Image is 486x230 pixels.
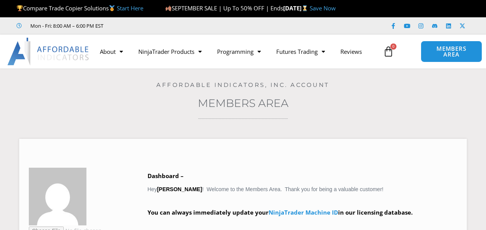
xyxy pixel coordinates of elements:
[198,97,289,110] a: Members Area
[92,43,379,60] nav: Menu
[17,4,143,12] span: Compare Trade Copier Solutions
[131,43,209,60] a: NinjaTrader Products
[157,186,202,192] strong: [PERSON_NAME]
[429,46,474,57] span: MEMBERS AREA
[17,5,23,11] img: 🏆
[29,168,86,225] img: a76fd9da48bfb42cd967421c07022e0f30db607a96f52efeba23c6c9ca7c8796
[148,208,413,216] strong: You can always immediately update your in our licensing database.
[114,22,229,30] iframe: Customer reviews powered by Trustpilot
[28,21,103,30] span: Mon - Fri: 8:00 AM – 6:00 PM EST
[421,41,482,62] a: MEMBERS AREA
[165,4,283,12] span: SEPTEMBER SALE | Up To 50% OFF | Ends
[372,40,405,63] a: 0
[7,38,90,65] img: LogoAI | Affordable Indicators – NinjaTrader
[117,4,143,12] a: Start Here
[156,81,330,88] a: Affordable Indicators, Inc. Account
[148,172,184,180] b: Dashboard –
[269,43,333,60] a: Futures Trading
[283,4,310,12] strong: [DATE]
[92,43,131,60] a: About
[310,4,336,12] a: Save Now
[209,43,269,60] a: Programming
[109,5,115,11] img: 🥇
[269,208,338,216] a: NinjaTrader Machine ID
[390,43,396,50] span: 0
[166,5,171,11] img: 🍂
[302,5,308,11] img: ⌛
[333,43,370,60] a: Reviews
